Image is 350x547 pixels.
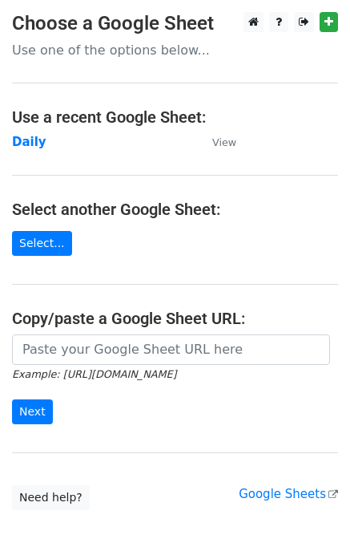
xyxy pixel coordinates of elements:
small: View [212,136,236,148]
a: View [196,135,236,149]
a: Need help? [12,485,90,510]
h3: Choose a Google Sheet [12,12,338,35]
a: Google Sheets [239,487,338,501]
a: Daily [12,135,46,149]
p: Use one of the options below... [12,42,338,59]
input: Next [12,399,53,424]
h4: Copy/paste a Google Sheet URL: [12,309,338,328]
h4: Use a recent Google Sheet: [12,107,338,127]
input: Paste your Google Sheet URL here [12,334,330,365]
h4: Select another Google Sheet: [12,200,338,219]
small: Example: [URL][DOMAIN_NAME] [12,368,176,380]
a: Select... [12,231,72,256]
